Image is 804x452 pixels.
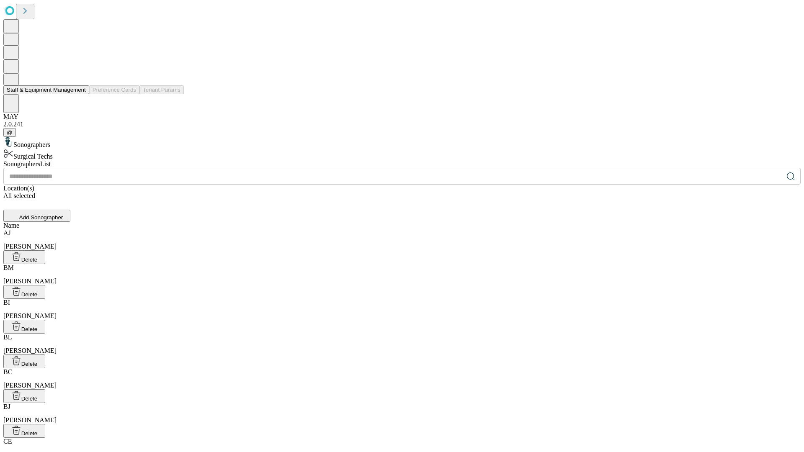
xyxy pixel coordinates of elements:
[3,334,12,341] span: BL
[21,430,38,437] span: Delete
[3,229,801,250] div: [PERSON_NAME]
[3,185,34,192] span: Location(s)
[89,85,139,94] button: Preference Cards
[21,326,38,332] span: Delete
[3,264,14,271] span: BM
[3,285,45,299] button: Delete
[3,334,801,354] div: [PERSON_NAME]
[3,85,89,94] button: Staff & Equipment Management
[3,389,45,403] button: Delete
[3,250,45,264] button: Delete
[3,368,12,375] span: BC
[3,128,16,137] button: @
[3,137,801,149] div: Sonographers
[3,149,801,160] div: Surgical Techs
[3,424,45,438] button: Delete
[3,160,801,168] div: Sonographers List
[3,210,70,222] button: Add Sonographer
[3,192,801,200] div: All selected
[19,214,63,221] span: Add Sonographer
[3,299,10,306] span: BI
[3,113,801,121] div: MAY
[3,222,801,229] div: Name
[3,354,45,368] button: Delete
[3,438,12,445] span: CE
[3,368,801,389] div: [PERSON_NAME]
[21,361,38,367] span: Delete
[3,403,801,424] div: [PERSON_NAME]
[3,299,801,320] div: [PERSON_NAME]
[21,291,38,298] span: Delete
[3,320,45,334] button: Delete
[21,395,38,402] span: Delete
[21,257,38,263] span: Delete
[7,129,13,136] span: @
[3,264,801,285] div: [PERSON_NAME]
[139,85,184,94] button: Tenant Params
[3,229,11,236] span: AJ
[3,403,10,410] span: BJ
[3,121,801,128] div: 2.0.241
